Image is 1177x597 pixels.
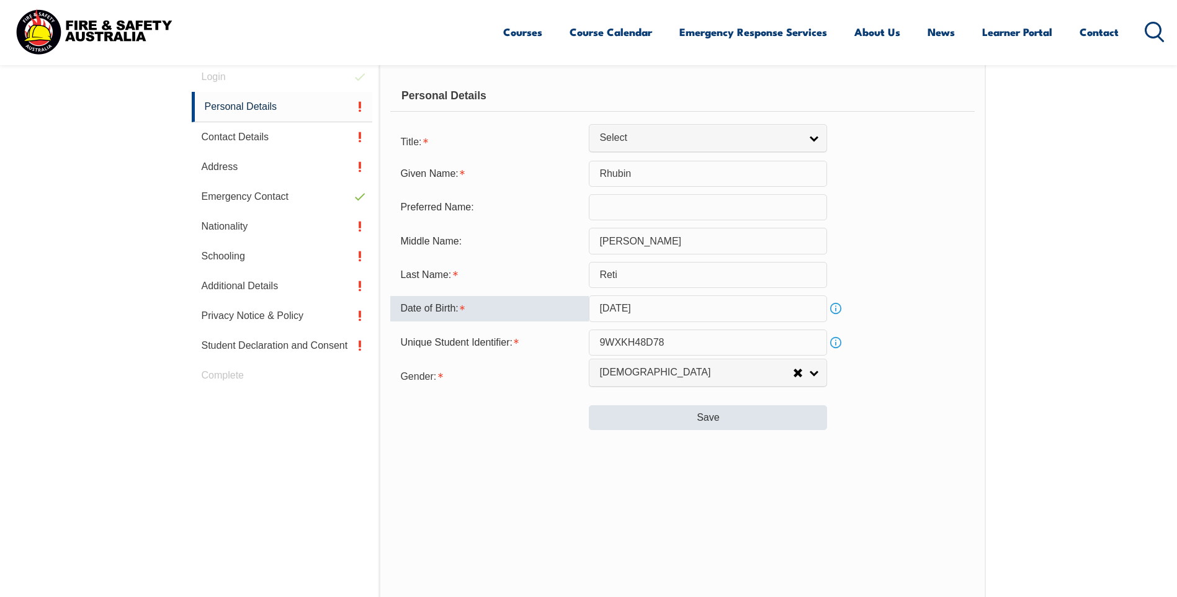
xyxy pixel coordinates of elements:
a: Contact Details [192,122,373,152]
a: Courses [503,16,542,48]
a: Learner Portal [982,16,1052,48]
div: Personal Details [390,81,974,112]
div: Date of Birth is required. [390,296,589,321]
a: Info [827,334,844,351]
span: Gender: [400,371,436,382]
button: Save [589,405,827,430]
a: About Us [854,16,900,48]
span: Select [599,132,800,145]
div: Given Name is required. [390,162,589,186]
a: Additional Details [192,271,373,301]
div: Last Name is required. [390,263,589,287]
div: Gender is required. [390,363,589,388]
a: Emergency Response Services [679,16,827,48]
div: Title is required. [390,128,589,153]
div: Unique Student Identifier is required. [390,331,589,354]
input: 10 Characters no 1, 0, O or I [589,330,827,356]
div: Preferred Name: [390,195,589,219]
a: Personal Details [192,92,373,122]
a: Contact [1080,16,1119,48]
a: Student Declaration and Consent [192,331,373,361]
a: Schooling [192,241,373,271]
a: Info [827,300,844,317]
span: [DEMOGRAPHIC_DATA] [599,366,793,379]
input: Select Date... [589,295,827,321]
a: Privacy Notice & Policy [192,301,373,331]
a: Emergency Contact [192,182,373,212]
a: Nationality [192,212,373,241]
a: News [928,16,955,48]
a: Address [192,152,373,182]
div: Middle Name: [390,229,589,253]
a: Course Calendar [570,16,652,48]
span: Title: [400,137,421,147]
